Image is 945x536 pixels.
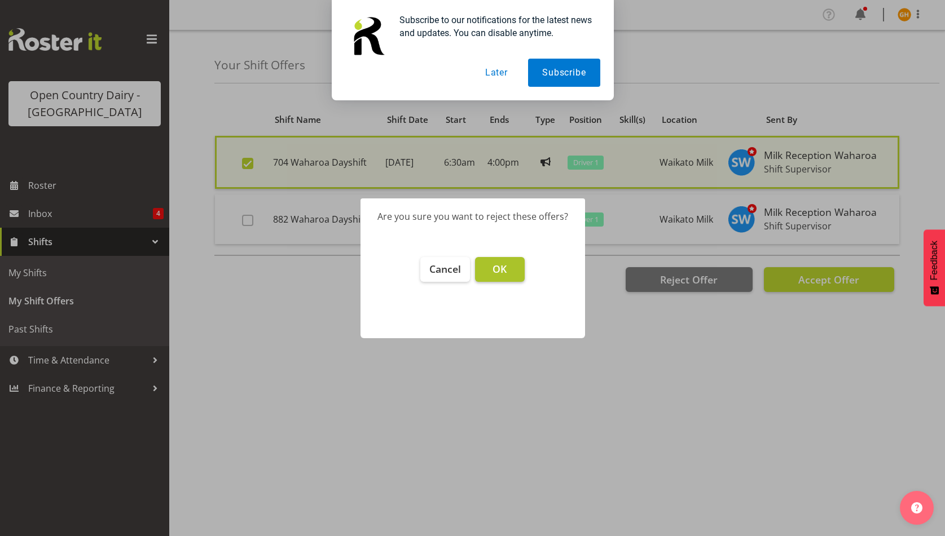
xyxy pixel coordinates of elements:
[929,241,939,280] span: Feedback
[475,257,525,282] button: OK
[493,262,507,276] span: OK
[429,262,461,276] span: Cancel
[420,257,470,282] button: Cancel
[471,59,522,87] button: Later
[390,14,600,39] div: Subscribe to our notifications for the latest news and updates. You can disable anytime.
[345,14,390,59] img: notification icon
[924,229,945,306] button: Feedback - Show survey
[377,210,568,223] div: Are you sure you want to reject these offers?
[911,502,922,513] img: help-xxl-2.png
[528,59,600,87] button: Subscribe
